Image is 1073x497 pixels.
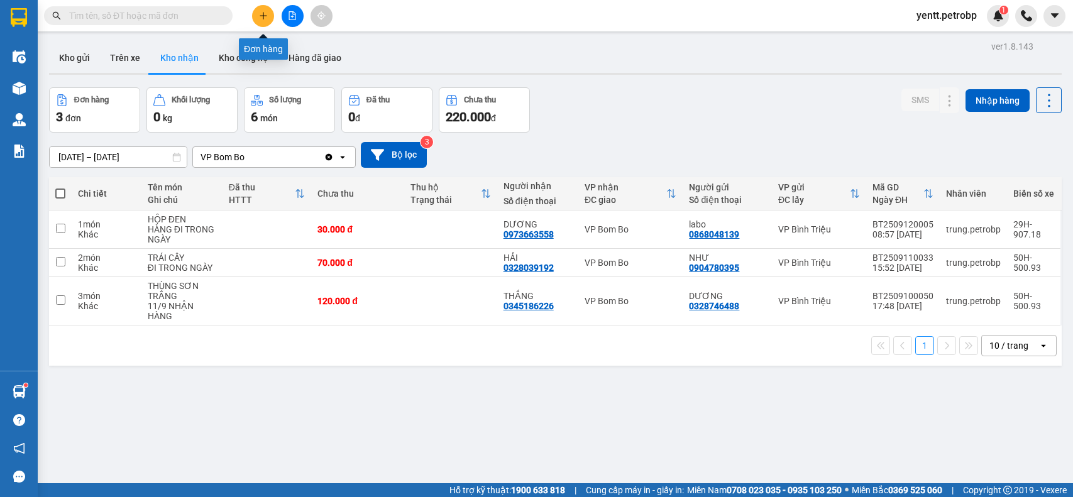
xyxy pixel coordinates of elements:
div: TRÁI CÂY [148,253,216,263]
span: caret-down [1049,10,1060,21]
sup: 1 [24,383,28,387]
span: 0 [153,109,160,124]
button: Khối lượng0kg [146,87,238,133]
img: logo-vxr [11,8,27,27]
div: Số lượng [269,96,301,104]
img: icon-new-feature [993,10,1004,21]
svg: Clear value [324,152,334,162]
div: BT2509100050 [872,291,933,301]
div: DƯƠNG [503,219,572,229]
div: 2 món [78,253,135,263]
div: 3 món [78,291,135,301]
button: Đã thu0đ [341,87,432,133]
div: Đã thu [366,96,390,104]
span: món [260,113,278,123]
div: VP Bình Triệu [778,296,860,306]
img: warehouse-icon [13,113,26,126]
div: Mã GD [872,182,923,192]
span: | [575,483,576,497]
div: 29H-907.18 [1013,219,1054,239]
div: Nhân viên [946,188,1001,199]
span: Miền Bắc [852,483,942,497]
button: Kho công nợ [209,43,278,73]
div: 1 món [78,219,135,229]
button: SMS [901,89,939,111]
div: 0973663558 [503,229,554,239]
span: Miền Nam [687,483,842,497]
div: VP Bom Bo [585,258,676,268]
span: 6 [251,109,258,124]
div: 15:52 [DATE] [872,263,933,273]
div: DƯƠNG [689,291,766,301]
div: Chưa thu [317,188,398,199]
div: Đã thu [229,182,295,192]
div: THẮNG [503,291,572,301]
div: Khác [78,229,135,239]
strong: 0708 023 035 - 0935 103 250 [727,485,842,495]
span: file-add [288,11,297,20]
div: Khác [78,301,135,311]
div: Chưa thu [464,96,496,104]
button: Kho nhận [150,43,209,73]
div: VP Bình Triệu [778,224,860,234]
span: Cung cấp máy in - giấy in: [586,483,684,497]
div: trung.petrobp [946,258,1001,268]
span: search [52,11,61,20]
span: đơn [65,113,81,123]
div: 10 / trang [989,339,1028,352]
div: VP Bình Triệu [778,258,860,268]
div: 11/9 NHẬN HÀNG [148,301,216,321]
div: 0345186226 [503,301,554,311]
span: aim [317,11,326,20]
button: Số lượng6món [244,87,335,133]
div: Khối lượng [172,96,210,104]
div: 50H-500.93 [1013,253,1054,273]
div: Số điện thoại [689,195,766,205]
div: Thu hộ [410,182,481,192]
strong: 1900 633 818 [511,485,565,495]
div: VP gửi [778,182,850,192]
div: 08:57 [DATE] [872,229,933,239]
span: plus [259,11,268,20]
div: Ngày ĐH [872,195,923,205]
button: 1 [915,336,934,355]
strong: 0369 525 060 [888,485,942,495]
div: HÀNG ĐI TRONG NGÀY [148,224,216,244]
img: warehouse-icon [13,50,26,63]
div: ĐC giao [585,195,666,205]
div: 30.000 đ [317,224,398,234]
button: Đơn hàng3đơn [49,87,140,133]
div: BT2509120005 [872,219,933,229]
svg: open [1038,341,1048,351]
svg: open [338,152,348,162]
span: 220.000 [446,109,491,124]
div: 0328746488 [689,301,739,311]
button: Kho gửi [49,43,100,73]
button: Chưa thu220.000đ [439,87,530,133]
button: plus [252,5,274,27]
input: Select a date range. [50,147,187,167]
div: 17:48 [DATE] [872,301,933,311]
div: Biển số xe [1013,188,1054,199]
span: ⚪️ [845,488,849,493]
button: Bộ lọc [361,142,427,168]
img: phone-icon [1021,10,1032,21]
span: | [952,483,954,497]
div: ĐC lấy [778,195,850,205]
div: 0904780395 [689,263,739,273]
button: Hàng đã giao [278,43,351,73]
th: Toggle SortBy [866,177,940,210]
img: warehouse-icon [13,385,26,398]
div: 70.000 đ [317,258,398,268]
button: aim [311,5,333,27]
div: 0868048139 [689,229,739,239]
span: 1 [1001,6,1006,14]
span: message [13,471,25,483]
div: THÙNG SƠN TRẮNG [148,281,216,301]
th: Toggle SortBy [404,177,497,210]
div: Khác [78,263,135,273]
div: trung.petrobp [946,224,1001,234]
div: 0328039192 [503,263,554,273]
img: warehouse-icon [13,82,26,95]
div: Người gửi [689,182,766,192]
